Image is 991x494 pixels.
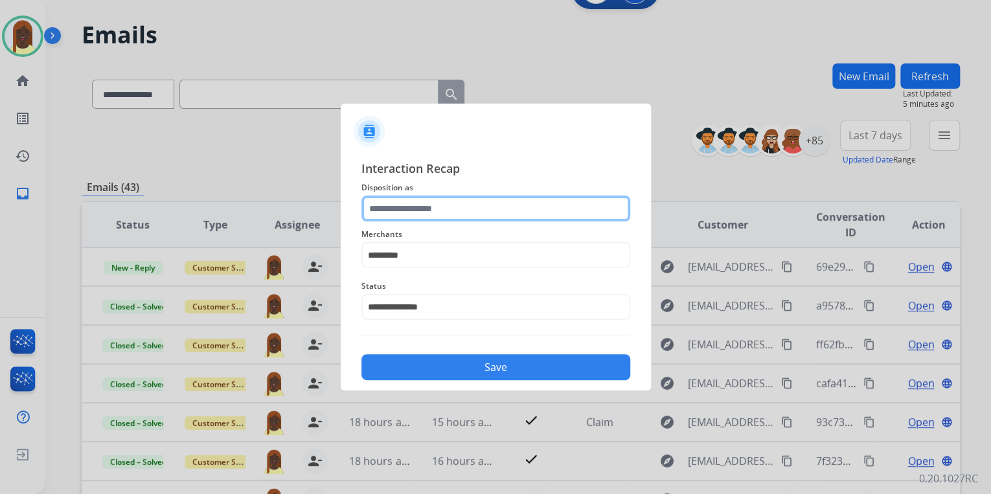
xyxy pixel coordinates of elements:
button: Save [361,354,630,380]
span: Interaction Recap [361,159,630,180]
p: 0.20.1027RC [919,471,978,486]
span: Merchants [361,227,630,242]
img: contactIcon [354,116,385,147]
span: Status [361,278,630,294]
img: contact-recap-line.svg [361,335,630,336]
span: Disposition as [361,180,630,196]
